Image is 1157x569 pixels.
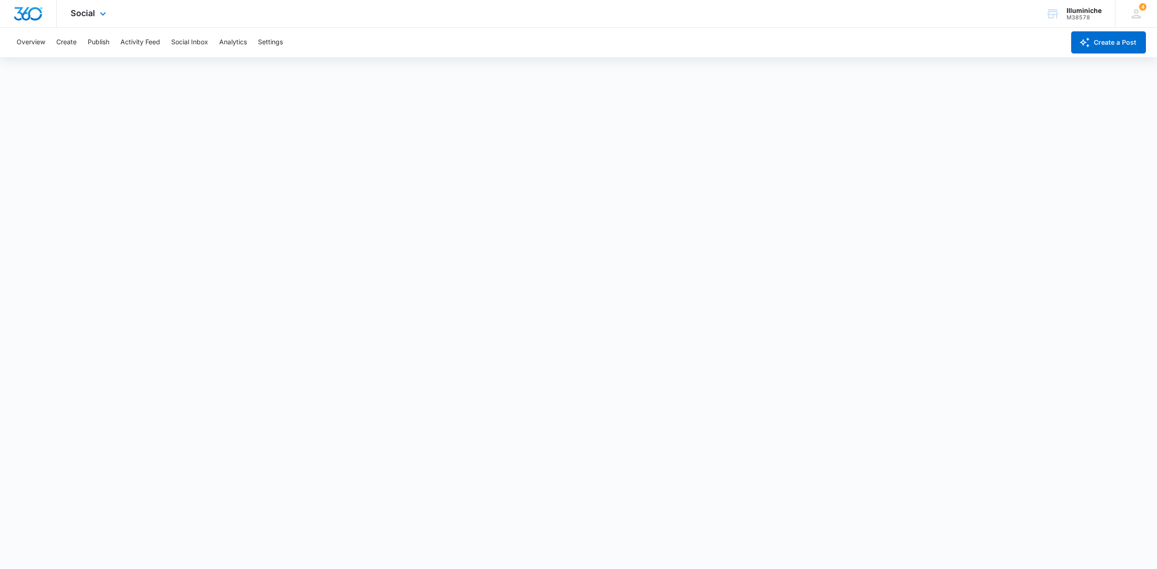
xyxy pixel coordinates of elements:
[1067,7,1102,14] div: account name
[171,28,208,57] button: Social Inbox
[258,28,283,57] button: Settings
[1139,3,1146,11] div: notifications count
[56,28,77,57] button: Create
[71,8,95,18] span: Social
[219,28,247,57] button: Analytics
[88,28,109,57] button: Publish
[1139,3,1146,11] span: 4
[1071,31,1146,53] button: Create a Post
[120,28,160,57] button: Activity Feed
[1067,14,1102,21] div: account id
[17,28,45,57] button: Overview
